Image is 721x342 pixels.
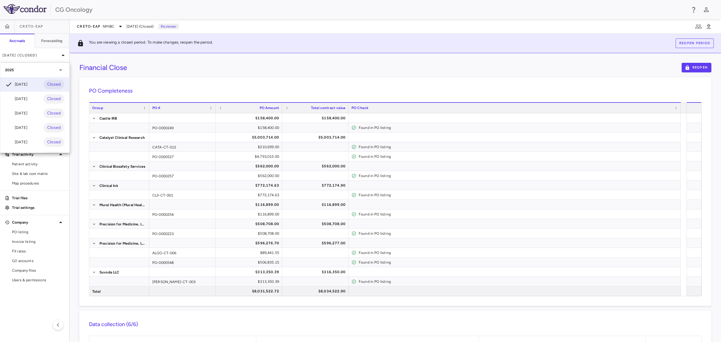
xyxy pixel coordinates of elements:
div: [DATE] [5,110,27,117]
p: 2025 [5,67,14,73]
span: Closed [44,96,64,102]
span: Closed [44,139,64,145]
div: 2025 [0,63,69,77]
div: [DATE] [5,124,27,131]
span: Closed [44,81,64,88]
span: Closed [44,110,64,117]
span: Closed [44,124,64,131]
div: [DATE] [5,81,27,88]
div: [DATE] [5,139,27,146]
div: [DATE] [5,95,27,102]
